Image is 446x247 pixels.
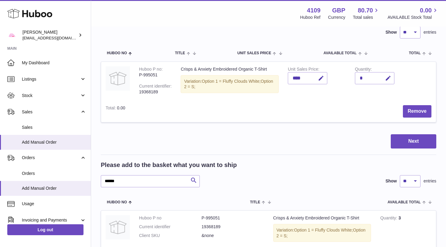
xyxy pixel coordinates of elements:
[101,161,237,169] h2: Please add to the basket what you want to ship
[176,62,283,101] td: Crisps & Anxiety Embroidered Organic T-Shirt
[22,60,86,66] span: My Dashboard
[409,51,421,55] span: Total
[106,215,130,239] img: Crisps & Anxiety Embroidered Organic T-Shirt
[237,51,271,55] span: Unit Sales Price
[107,51,127,55] span: Huboo no
[380,215,398,222] strong: Quantity
[300,15,321,20] div: Huboo Ref
[139,224,202,230] dt: Current identifier
[420,6,432,15] span: 0.00
[307,6,321,15] strong: 4109
[424,29,436,35] span: entries
[117,105,125,110] span: 0.00
[353,6,380,20] a: 80.70 Total sales
[106,105,117,112] label: Total
[22,139,86,145] span: Add Manual Order
[288,67,319,73] label: Unit Sales Price
[22,201,86,207] span: Usage
[139,233,202,239] dt: Client SKU
[202,79,261,84] span: Option 1 = Fluffy Clouds White;
[181,75,279,93] div: Variation:
[250,200,260,204] span: Title
[332,6,345,15] strong: GBP
[386,29,397,35] label: Show
[424,178,436,184] span: entries
[391,134,436,149] button: Next
[358,6,373,15] span: 80.70
[328,15,346,20] div: Currency
[277,228,366,238] span: Option 2 = S;
[22,76,80,82] span: Listings
[22,217,80,223] span: Invoicing and Payments
[403,105,431,118] button: Remove
[139,215,202,221] dt: Huboo P no
[22,125,86,130] span: Sales
[175,51,185,55] span: Title
[139,72,172,78] div: P-995051
[22,185,86,191] span: Add Manual Order
[22,29,77,41] div: [PERSON_NAME]
[106,66,130,91] img: Crisps & Anxiety Embroidered Organic T-Shirt
[7,224,83,235] a: Log out
[107,200,127,204] span: Huboo no
[388,200,421,204] span: AVAILABLE Total
[22,35,89,40] span: [EMAIL_ADDRESS][DOMAIN_NAME]
[355,67,372,73] label: Quantity
[273,224,371,242] div: Variation:
[7,31,16,40] img: hello@limpetstore.com
[387,15,439,20] span: AVAILABLE Stock Total
[139,67,163,73] div: Huboo P no
[22,93,80,98] span: Stock
[202,233,264,239] dd: &none
[139,89,172,95] div: 19368189
[22,109,80,115] span: Sales
[353,15,380,20] span: Total sales
[22,155,80,161] span: Orders
[202,215,264,221] dd: P-995051
[387,6,439,20] a: 0.00 AVAILABLE Stock Total
[139,84,172,90] div: Current identifier
[323,51,356,55] span: AVAILABLE Total
[294,228,353,232] span: Option 1 = Fluffy Clouds White;
[202,224,264,230] dd: 19368189
[386,178,397,184] label: Show
[22,171,86,176] span: Orders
